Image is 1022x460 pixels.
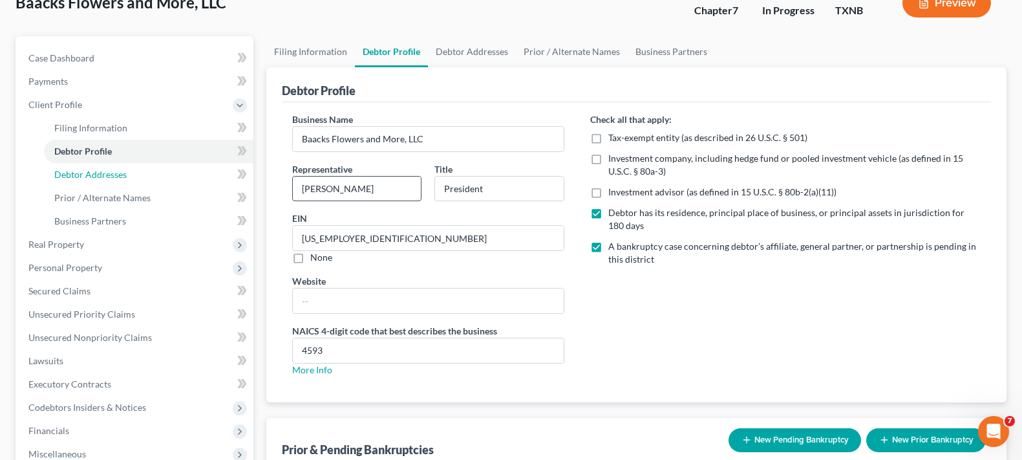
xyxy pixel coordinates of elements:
[54,169,127,180] span: Debtor Addresses
[28,99,82,110] span: Client Profile
[28,402,146,413] span: Codebtors Insiders & Notices
[44,163,253,186] a: Debtor Addresses
[18,47,253,70] a: Case Dashboard
[28,355,63,366] span: Lawsuits
[835,3,882,18] div: TXNB
[292,212,307,225] label: EIN
[18,373,253,396] a: Executory Contracts
[293,177,421,201] input: Enter representative...
[608,186,836,197] span: Investment advisor (as defined in 15 U.S.C. § 80b-2(a)(11))
[355,36,428,67] a: Debtor Profile
[28,378,111,389] span: Executory Contracts
[628,36,715,67] a: Business Partners
[292,113,353,126] label: Business Name
[608,153,963,177] span: Investment company, including hedge fund or pooled investment vehicle (as defined in 15 U.S.C. § ...
[978,416,1009,447] iframe: Intercom live chat
[18,279,253,303] a: Secured Claims
[608,132,807,143] span: Tax-exempt entity (as described in 26 U.S.C. § 501)
[54,215,126,226] span: Business Partners
[694,3,741,18] div: Chapter
[28,76,68,87] span: Payments
[28,239,84,250] span: Real Property
[28,332,152,343] span: Unsecured Nonpriority Claims
[729,428,861,452] button: New Pending Bankruptcy
[28,285,90,296] span: Secured Claims
[762,3,814,18] div: In Progress
[516,36,628,67] a: Prior / Alternate Names
[44,210,253,233] a: Business Partners
[28,448,86,459] span: Miscellaneous
[732,4,738,16] span: 7
[292,274,326,288] label: Website
[54,192,151,203] span: Prior / Alternate Names
[292,364,332,375] a: More Info
[54,146,112,157] span: Debtor Profile
[28,52,94,63] span: Case Dashboard
[590,113,672,126] label: Check all that apply:
[44,140,253,163] a: Debtor Profile
[28,425,69,436] span: Financials
[435,177,563,201] input: Enter title...
[54,122,127,133] span: Filing Information
[28,309,135,320] span: Unsecured Priority Claims
[293,226,563,250] input: --
[293,127,563,151] input: Enter name...
[292,162,352,176] label: Representative
[18,349,253,373] a: Lawsuits
[18,326,253,349] a: Unsecured Nonpriority Claims
[608,241,976,265] span: A bankruptcy case concerning debtor’s affiliate, general partner, or partnership is pending in th...
[18,70,253,93] a: Payments
[282,83,356,98] div: Debtor Profile
[28,262,102,273] span: Personal Property
[1005,416,1015,426] span: 7
[434,162,452,176] label: Title
[293,289,563,313] input: --
[18,303,253,326] a: Unsecured Priority Claims
[282,442,434,457] div: Prior & Pending Bankruptcies
[266,36,355,67] a: Filing Information
[44,186,253,210] a: Prior / Alternate Names
[44,116,253,140] a: Filing Information
[292,324,497,338] label: NAICS 4-digit code that best describes the business
[428,36,516,67] a: Debtor Addresses
[310,251,332,264] label: None
[293,338,563,363] input: XXXX
[608,207,964,231] span: Debtor has its residence, principal place of business, or principal assets in jurisdiction for 18...
[866,428,986,452] button: New Prior Bankruptcy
